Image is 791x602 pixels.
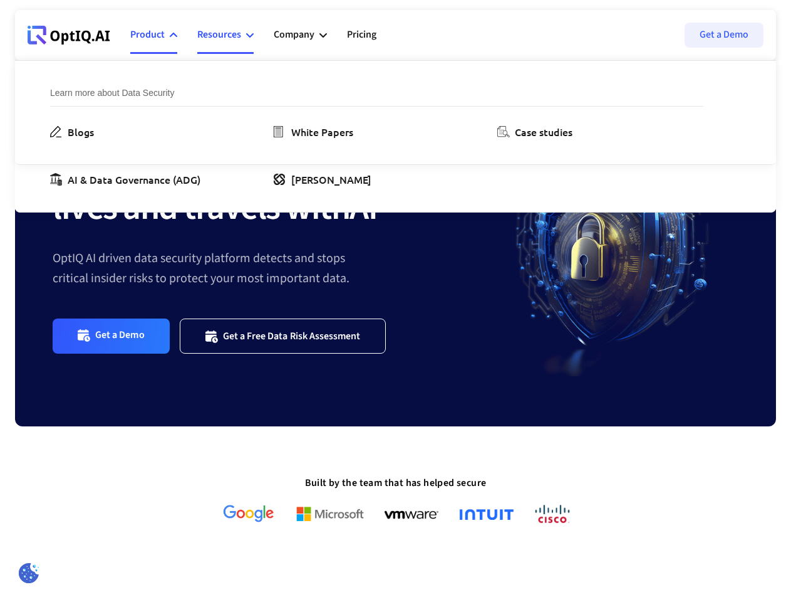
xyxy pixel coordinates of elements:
a: Get a Demo [53,319,170,353]
a: Get a Demo [685,23,763,48]
a: [PERSON_NAME] [274,172,376,187]
nav: Resources [15,60,776,165]
div: Blogs [68,124,94,139]
div: Resources [197,16,254,54]
a: Get a Free Data Risk Assessment [180,319,386,353]
div: Get a Demo [95,329,145,343]
div: AI & Data Governance (ADG) [68,172,200,187]
div: Product [130,16,177,54]
div: Company [274,26,314,43]
div: Product [130,26,165,43]
div: Resources [197,26,241,43]
div: White Papers [291,124,353,139]
div: Get a Free Data Risk Assessment [223,330,361,342]
a: Blogs [50,124,99,139]
div: Case studies [515,124,572,139]
a: White Papers [274,124,358,139]
div: Company [274,16,327,54]
div: [PERSON_NAME] [291,172,371,187]
a: AI & Data Governance (ADG) [50,172,205,187]
div: OptIQ AI driven data security platform detects and stops critical insider risks to protect your m... [53,248,488,288]
a: Webflow Homepage [28,16,110,54]
strong: Built by the team that has helped secure [305,476,487,490]
a: Pricing [347,16,376,54]
a: Case studies [497,124,577,139]
div: Learn more about Data Security [50,86,703,107]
